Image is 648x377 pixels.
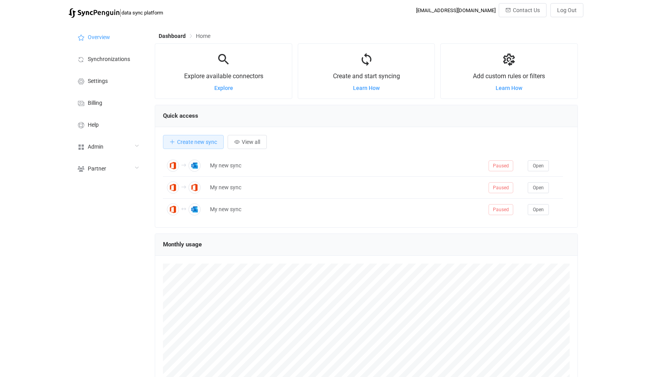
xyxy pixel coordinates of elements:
[177,139,217,145] span: Create new sync
[473,72,545,80] span: Add custom rules or filters
[88,166,106,172] span: Partner
[119,7,121,18] span: |
[69,26,147,48] a: Overview
[163,135,224,149] button: Create new sync
[69,7,163,18] a: |data sync platform
[214,85,233,91] a: Explore
[513,7,540,13] span: Contact Us
[69,92,147,113] a: Billing
[163,112,198,119] span: Quick access
[88,144,103,150] span: Admin
[88,122,99,128] span: Help
[88,78,108,84] span: Settings
[121,10,163,16] span: data sync platform
[88,56,130,63] span: Synchronizations
[496,85,522,91] a: Learn How
[184,72,263,80] span: Explore available connectors
[69,113,147,135] a: Help
[88,100,102,106] span: Billing
[416,7,496,13] div: [EMAIL_ADDRESS][DOMAIN_NAME]
[163,241,202,248] span: Monthly usage
[196,33,210,39] span: Home
[333,72,400,80] span: Create and start syncing
[557,7,577,13] span: Log Out
[159,33,186,39] span: Dashboard
[69,8,119,18] img: syncpenguin.svg
[69,70,147,92] a: Settings
[242,139,260,145] span: View all
[499,3,547,17] button: Contact Us
[159,33,210,39] div: Breadcrumb
[228,135,267,149] button: View all
[69,48,147,70] a: Synchronizations
[550,3,583,17] button: Log Out
[353,85,380,91] a: Learn How
[88,34,110,41] span: Overview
